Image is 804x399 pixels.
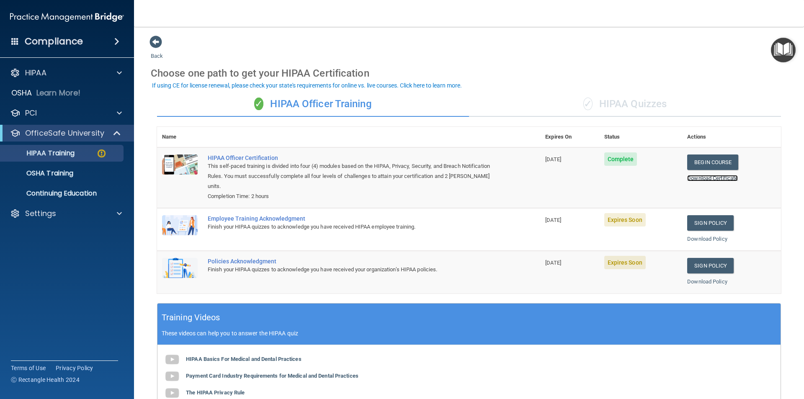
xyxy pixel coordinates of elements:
b: HIPAA Basics For Medical and Dental Practices [186,356,301,362]
h5: Training Videos [162,310,220,325]
p: Learn More! [36,88,81,98]
img: gray_youtube_icon.38fcd6cc.png [164,351,180,368]
p: OfficeSafe University [25,128,104,138]
span: ✓ [583,98,593,110]
span: Ⓒ Rectangle Health 2024 [11,376,80,384]
div: Choose one path to get your HIPAA Certification [151,61,787,85]
div: Employee Training Acknowledgment [208,215,498,222]
span: Complete [604,152,637,166]
a: Privacy Policy [56,364,93,372]
button: Open Resource Center [771,38,796,62]
p: Settings [25,209,56,219]
a: PCI [10,108,122,118]
p: Continuing Education [5,189,120,198]
p: HIPAA Training [5,149,75,157]
a: Download Policy [687,236,727,242]
a: Download Policy [687,278,727,285]
a: Settings [10,209,122,219]
div: HIPAA Officer Training [157,92,469,117]
th: Expires On [540,127,599,147]
a: Begin Course [687,154,738,170]
a: Sign Policy [687,258,734,273]
span: [DATE] [545,217,561,223]
a: Download Certificate [687,175,738,181]
a: HIPAA Officer Certification [208,154,498,161]
th: Name [157,127,203,147]
p: PCI [25,108,37,118]
div: This self-paced training is divided into four (4) modules based on the HIPAA, Privacy, Security, ... [208,161,498,191]
span: Expires Soon [604,256,646,269]
a: Back [151,43,163,59]
p: HIPAA [25,68,46,78]
button: If using CE for license renewal, please check your state's requirements for online vs. live cours... [151,81,463,90]
a: Terms of Use [11,364,46,372]
span: [DATE] [545,260,561,266]
a: HIPAA [10,68,122,78]
span: ✓ [254,98,263,110]
div: HIPAA Quizzes [469,92,781,117]
a: Sign Policy [687,215,734,231]
div: Finish your HIPAA quizzes to acknowledge you have received your organization’s HIPAA policies. [208,265,498,275]
p: OSHA Training [5,169,73,178]
th: Actions [682,127,781,147]
p: These videos can help you to answer the HIPAA quiz [162,330,776,337]
div: If using CE for license renewal, please check your state's requirements for online vs. live cours... [152,82,462,88]
b: The HIPAA Privacy Rule [186,389,245,396]
h4: Compliance [25,36,83,47]
th: Status [599,127,683,147]
div: Policies Acknowledgment [208,258,498,265]
iframe: Drift Widget Chat Controller [659,340,794,373]
img: gray_youtube_icon.38fcd6cc.png [164,368,180,385]
span: [DATE] [545,156,561,162]
div: Completion Time: 2 hours [208,191,498,201]
a: OfficeSafe University [10,128,121,138]
p: OSHA [11,88,32,98]
img: PMB logo [10,9,124,26]
img: warning-circle.0cc9ac19.png [96,148,107,159]
div: Finish your HIPAA quizzes to acknowledge you have received HIPAA employee training. [208,222,498,232]
b: Payment Card Industry Requirements for Medical and Dental Practices [186,373,358,379]
span: Expires Soon [604,213,646,227]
